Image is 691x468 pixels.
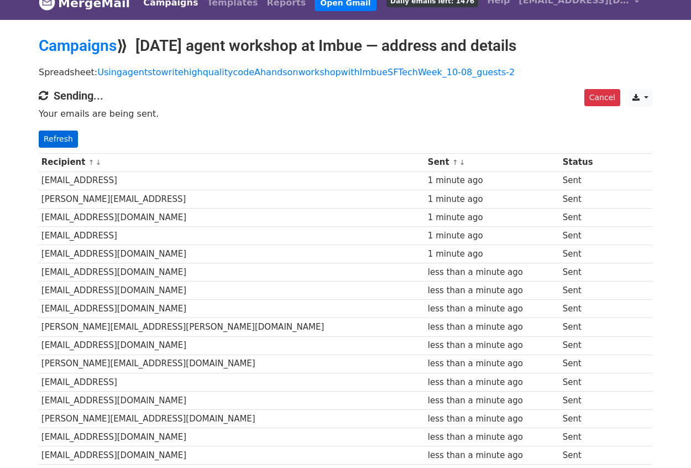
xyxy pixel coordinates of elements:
td: [EMAIL_ADDRESS][DOMAIN_NAME] [39,282,425,300]
td: [EMAIL_ADDRESS][DOMAIN_NAME] [39,336,425,355]
div: less than a minute ago [428,449,557,462]
td: Sent [560,226,608,245]
td: Sent [560,409,608,428]
td: [PERSON_NAME][EMAIL_ADDRESS][DOMAIN_NAME] [39,409,425,428]
a: ↑ [452,158,458,167]
a: Refresh [39,131,78,148]
th: Status [560,153,608,171]
div: 1 minute ago [428,174,557,187]
td: [EMAIL_ADDRESS][DOMAIN_NAME] [39,428,425,446]
h2: ⟫ [DATE] agent workshop at Imbue — address and details [39,37,652,55]
td: Sent [560,391,608,409]
a: ↓ [459,158,465,167]
div: less than a minute ago [428,357,557,370]
p: Spreadsheet: [39,66,652,78]
td: Sent [560,355,608,373]
td: [EMAIL_ADDRESS] [39,373,425,391]
a: UsingagentstowritehighqualitycodeAhandsonworkshopwithImbueSFTechWeek_10-08_guests-2 [97,67,515,77]
td: [EMAIL_ADDRESS][DOMAIN_NAME] [39,263,425,282]
td: Sent [560,245,608,263]
td: Sent [560,300,608,318]
td: Sent [560,336,608,355]
a: ↑ [88,158,95,167]
a: Cancel [584,89,620,106]
td: Sent [560,208,608,226]
td: Sent [560,373,608,391]
td: [EMAIL_ADDRESS] [39,171,425,190]
td: [EMAIL_ADDRESS][DOMAIN_NAME] [39,208,425,226]
th: Sent [425,153,560,171]
th: Recipient [39,153,425,171]
td: Sent [560,263,608,282]
td: [PERSON_NAME][EMAIL_ADDRESS][DOMAIN_NAME] [39,355,425,373]
td: Sent [560,282,608,300]
td: Sent [560,190,608,208]
td: Sent [560,446,608,465]
p: Your emails are being sent. [39,108,652,119]
a: ↓ [95,158,101,167]
td: [EMAIL_ADDRESS][DOMAIN_NAME] [39,245,425,263]
td: [EMAIL_ADDRESS][DOMAIN_NAME] [39,446,425,465]
td: [EMAIL_ADDRESS][DOMAIN_NAME] [39,391,425,409]
div: less than a minute ago [428,284,557,297]
div: less than a minute ago [428,303,557,315]
td: [PERSON_NAME][EMAIL_ADDRESS][PERSON_NAME][DOMAIN_NAME] [39,318,425,336]
div: less than a minute ago [428,321,557,334]
div: 1 minute ago [428,211,557,224]
td: [EMAIL_ADDRESS] [39,226,425,245]
div: less than a minute ago [428,266,557,279]
td: [PERSON_NAME][EMAIL_ADDRESS] [39,190,425,208]
div: 1 minute ago [428,248,557,261]
div: 1 minute ago [428,193,557,206]
div: less than a minute ago [428,339,557,352]
td: Sent [560,428,608,446]
td: Sent [560,171,608,190]
h4: Sending... [39,89,652,102]
td: [EMAIL_ADDRESS][DOMAIN_NAME] [39,300,425,318]
a: Campaigns [39,37,117,55]
iframe: Chat Widget [636,415,691,468]
div: less than a minute ago [428,431,557,444]
div: less than a minute ago [428,413,557,425]
td: Sent [560,318,608,336]
div: 1 minute ago [428,230,557,242]
div: less than a minute ago [428,376,557,389]
div: less than a minute ago [428,394,557,407]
